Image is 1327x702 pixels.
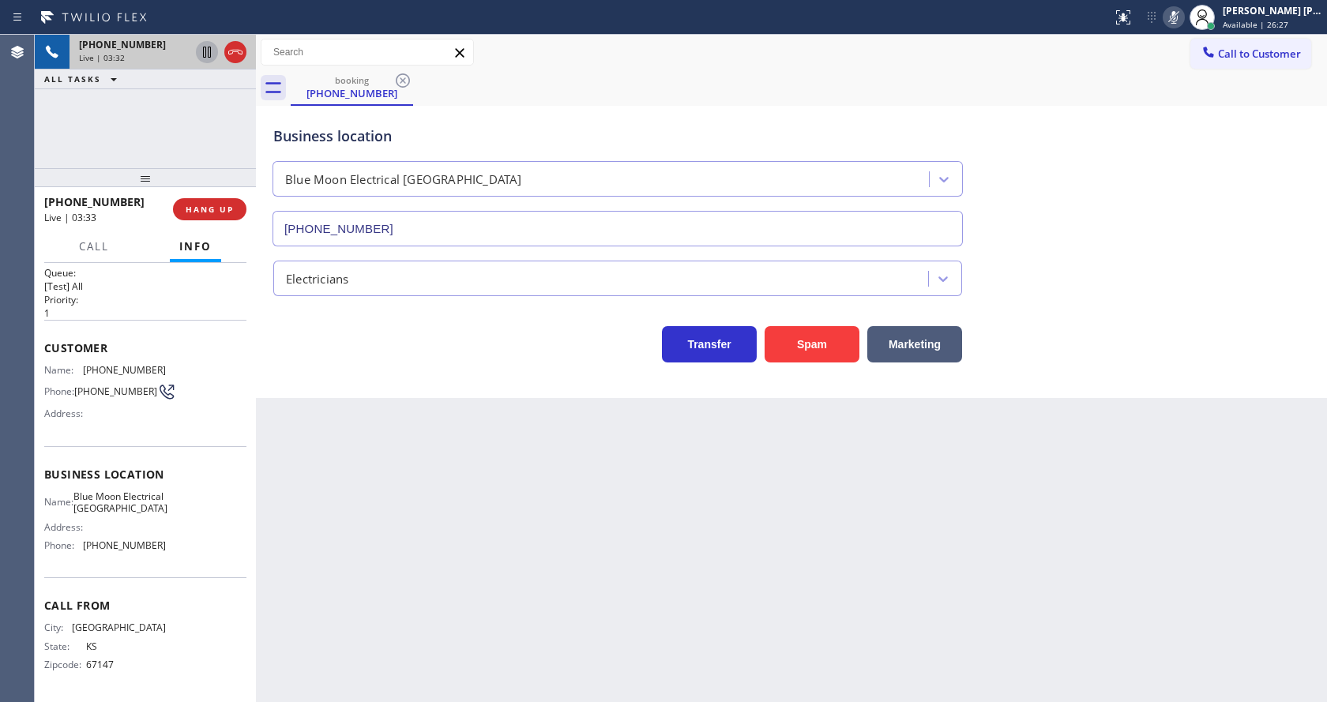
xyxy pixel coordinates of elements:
[292,70,412,104] div: (316) 779-6042
[44,280,246,293] p: [Test] All
[44,467,246,482] span: Business location
[273,211,963,246] input: Phone Number
[70,231,118,262] button: Call
[179,239,212,253] span: Info
[44,539,83,551] span: Phone:
[44,598,246,613] span: Call From
[86,640,165,652] span: KS
[662,326,757,362] button: Transfer
[44,73,101,84] span: ALL TASKS
[79,239,109,253] span: Call
[1218,47,1301,61] span: Call to Customer
[44,266,246,280] h2: Queue:
[170,231,221,262] button: Info
[273,126,962,147] div: Business location
[44,385,74,397] span: Phone:
[72,621,166,633] span: [GEOGRAPHIC_DATA]
[83,539,166,551] span: [PHONE_NUMBER]
[196,41,218,63] button: Hold Customer
[1223,19,1288,30] span: Available | 26:27
[765,326,859,362] button: Spam
[44,640,86,652] span: State:
[44,521,86,533] span: Address:
[292,86,412,100] div: [PHONE_NUMBER]
[286,269,348,287] div: Electricians
[285,171,522,189] div: Blue Moon Electrical [GEOGRAPHIC_DATA]
[44,293,246,306] h2: Priority:
[173,198,246,220] button: HANG UP
[1163,6,1185,28] button: Mute
[1190,39,1311,69] button: Call to Customer
[73,490,167,515] span: Blue Moon Electrical [GEOGRAPHIC_DATA]
[292,74,412,86] div: booking
[83,364,166,376] span: [PHONE_NUMBER]
[79,52,125,63] span: Live | 03:32
[44,621,72,633] span: City:
[186,204,234,215] span: HANG UP
[44,306,246,320] p: 1
[867,326,962,362] button: Marketing
[44,211,96,224] span: Live | 03:33
[44,364,83,376] span: Name:
[224,41,246,63] button: Hang up
[35,69,133,88] button: ALL TASKS
[86,659,165,670] span: 67147
[79,38,166,51] span: [PHONE_NUMBER]
[44,496,73,508] span: Name:
[44,659,86,670] span: Zipcode:
[44,407,86,419] span: Address:
[261,39,473,65] input: Search
[1223,4,1322,17] div: [PERSON_NAME] [PERSON_NAME]
[44,194,145,209] span: [PHONE_NUMBER]
[74,385,157,397] span: [PHONE_NUMBER]
[44,340,246,355] span: Customer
